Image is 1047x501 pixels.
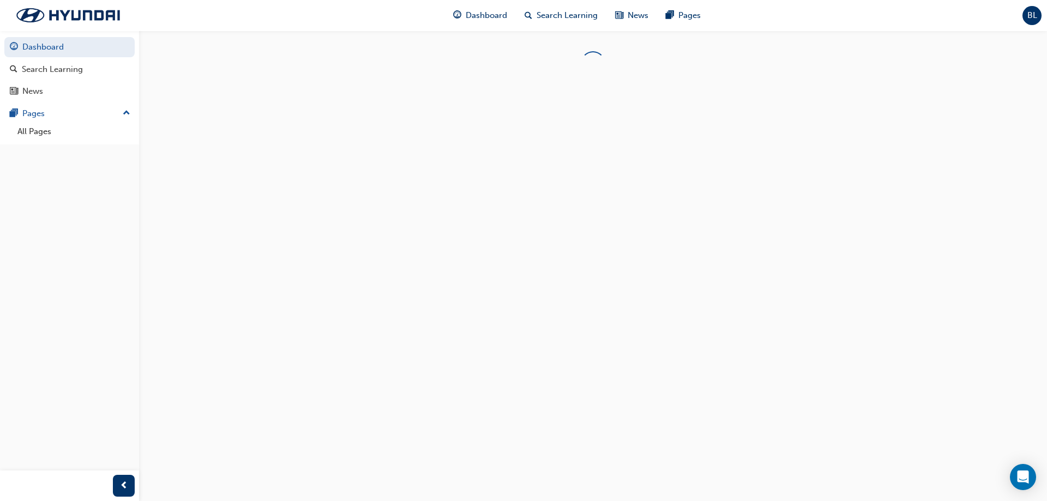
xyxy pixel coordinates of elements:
[516,4,606,27] a: search-iconSearch Learning
[4,104,135,124] button: Pages
[4,81,135,101] a: News
[1022,6,1042,25] button: BL
[666,9,674,22] span: pages-icon
[22,107,45,120] div: Pages
[4,37,135,57] a: Dashboard
[453,9,461,22] span: guage-icon
[22,85,43,98] div: News
[466,9,507,22] span: Dashboard
[13,123,135,140] a: All Pages
[5,4,131,27] img: Trak
[657,4,709,27] a: pages-iconPages
[1010,464,1036,490] div: Open Intercom Messenger
[606,4,657,27] a: news-iconNews
[120,479,128,493] span: prev-icon
[22,63,83,76] div: Search Learning
[1027,9,1037,22] span: BL
[628,9,648,22] span: News
[123,106,130,120] span: up-icon
[4,59,135,80] a: Search Learning
[10,87,18,96] span: news-icon
[10,109,18,119] span: pages-icon
[537,9,598,22] span: Search Learning
[10,65,17,75] span: search-icon
[525,9,532,22] span: search-icon
[4,35,135,104] button: DashboardSearch LearningNews
[678,9,701,22] span: Pages
[444,4,516,27] a: guage-iconDashboard
[10,43,18,52] span: guage-icon
[615,9,623,22] span: news-icon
